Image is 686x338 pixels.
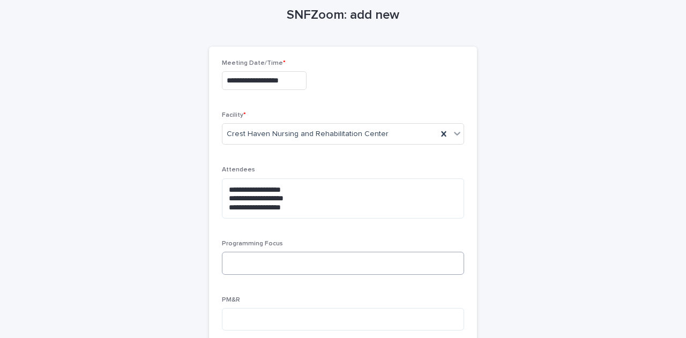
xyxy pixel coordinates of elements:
span: Attendees [222,167,255,173]
h1: SNFZoom: add new [209,7,477,23]
span: PM&R [222,297,240,303]
span: Crest Haven Nursing and Rehabilitation Center [227,129,389,140]
span: Programming Focus [222,241,283,247]
span: Facility [222,112,246,118]
span: Meeting Date/Time [222,60,286,66]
